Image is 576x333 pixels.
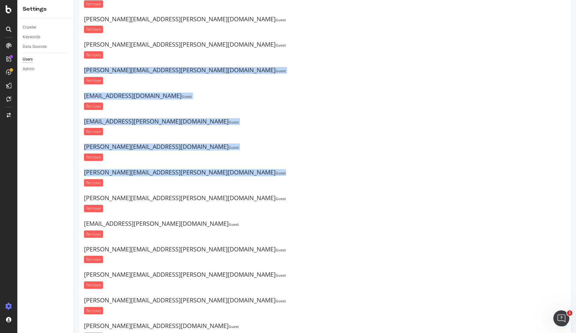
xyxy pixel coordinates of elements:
[23,5,68,13] div: Settings
[10,93,492,99] h4: [EMAIL_ADDRESS][DOMAIN_NAME]
[553,310,569,326] iframe: Intercom live chat
[23,43,47,50] div: Data Sources
[23,66,35,73] div: Admin
[202,17,212,22] strong: Guest
[108,94,118,99] strong: Guest
[23,56,33,63] div: Users
[202,43,212,48] strong: Guest
[10,179,29,186] input: Remove
[10,67,492,74] h4: [PERSON_NAME][EMAIL_ADDRESS][PERSON_NAME][DOMAIN_NAME]
[23,24,36,31] div: Crawler
[10,256,29,263] input: Remove
[23,43,69,50] a: Data Sources
[10,51,29,59] input: Remove
[202,170,212,175] strong: Guest
[202,273,212,278] strong: Guest
[10,77,29,84] input: Remove
[10,220,492,227] h4: [EMAIL_ADDRESS][PERSON_NAME][DOMAIN_NAME]
[155,120,165,125] strong: Guest
[10,16,492,23] h4: [PERSON_NAME][EMAIL_ADDRESS][PERSON_NAME][DOMAIN_NAME]
[10,205,29,212] input: Remove
[155,324,165,329] strong: Guest
[202,196,212,201] strong: Guest
[10,26,29,33] input: Remove
[155,222,165,227] strong: Guest
[202,68,212,73] strong: Guest
[10,154,29,161] input: Remove
[23,34,40,41] div: Keywords
[10,307,29,314] input: Remove
[155,145,165,150] strong: Guest
[10,323,492,329] h4: [PERSON_NAME][EMAIL_ADDRESS][DOMAIN_NAME]
[23,66,69,73] a: Admin
[23,34,69,41] a: Keywords
[202,247,212,252] strong: Guest
[10,144,492,150] h4: [PERSON_NAME][EMAIL_ADDRESS][DOMAIN_NAME]
[23,56,69,63] a: Users
[23,24,69,31] a: Crawler
[10,297,492,304] h4: [PERSON_NAME][EMAIL_ADDRESS][PERSON_NAME][DOMAIN_NAME]
[10,195,492,201] h4: [PERSON_NAME][EMAIL_ADDRESS][PERSON_NAME][DOMAIN_NAME]
[10,41,492,48] h4: [PERSON_NAME][EMAIL_ADDRESS][PERSON_NAME][DOMAIN_NAME]
[10,281,29,289] input: Remove
[10,118,492,125] h4: [EMAIL_ADDRESS][PERSON_NAME][DOMAIN_NAME]
[10,230,29,238] input: Remove
[567,310,572,316] span: 1
[10,0,29,8] input: Remove
[10,128,29,135] input: Remove
[202,298,212,303] strong: Guest
[10,246,492,253] h4: [PERSON_NAME][EMAIL_ADDRESS][PERSON_NAME][DOMAIN_NAME]
[10,169,492,176] h4: [PERSON_NAME][EMAIL_ADDRESS][PERSON_NAME][DOMAIN_NAME]
[10,271,492,278] h4: [PERSON_NAME][EMAIL_ADDRESS][PERSON_NAME][DOMAIN_NAME]
[10,103,29,110] input: Remove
